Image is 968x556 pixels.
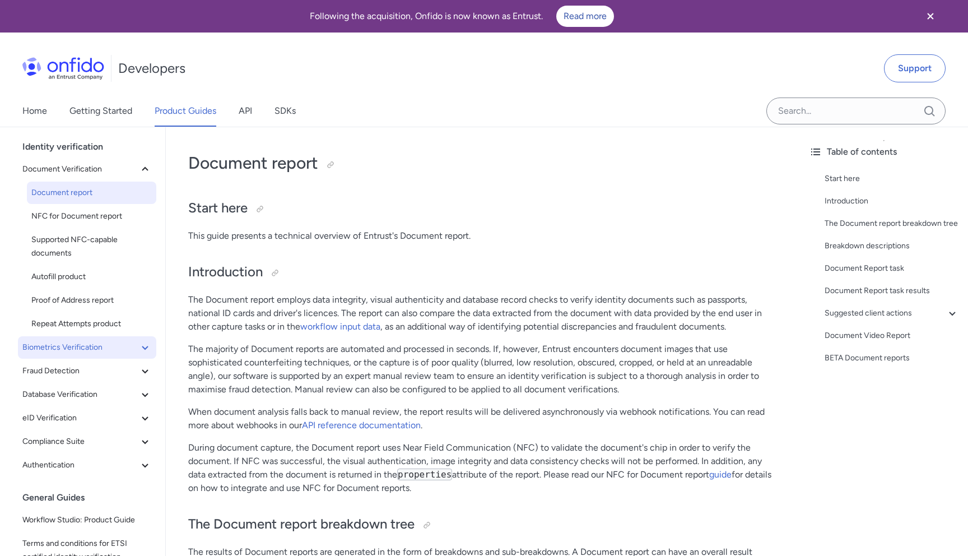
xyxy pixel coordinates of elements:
[188,441,778,495] p: During document capture, the Document report uses Near Field Communication (NFC) to validate the ...
[27,182,156,204] a: Document report
[22,513,152,527] span: Workflow Studio: Product Guide
[300,321,380,332] a: workflow input data
[239,95,252,127] a: API
[18,383,156,406] button: Database Verification
[188,229,778,243] p: This guide presents a technical overview of Entrust's Document report.
[18,360,156,382] button: Fraud Detection
[825,284,959,298] a: Document Report task results
[188,405,778,432] p: When document analysis falls back to manual review, the report results will be delivered asynchro...
[22,95,47,127] a: Home
[825,239,959,253] a: Breakdown descriptions
[302,420,421,430] a: API reference documentation
[188,199,778,218] h2: Start here
[27,313,156,335] a: Repeat Attempts product
[18,407,156,429] button: eID Verification
[18,509,156,531] a: Workflow Studio: Product Guide
[22,435,138,448] span: Compliance Suite
[910,2,951,30] button: Close banner
[18,158,156,180] button: Document Verification
[825,172,959,186] a: Start here
[18,430,156,453] button: Compliance Suite
[31,317,152,331] span: Repeat Attempts product
[22,57,104,80] img: Onfido Logo
[27,266,156,288] a: Autofill product
[397,469,452,480] code: properties
[27,205,156,228] a: NFC for Document report
[825,329,959,342] a: Document Video Report
[22,458,138,472] span: Authentication
[27,289,156,312] a: Proof of Address report
[825,307,959,320] a: Suggested client actions
[22,411,138,425] span: eID Verification
[31,186,152,200] span: Document report
[188,342,778,396] p: The majority of Document reports are automated and processed in seconds. If, however, Entrust enc...
[188,515,778,534] h2: The Document report breakdown tree
[188,152,778,174] h1: Document report
[22,163,138,176] span: Document Verification
[556,6,614,27] a: Read more
[825,194,959,208] a: Introduction
[188,293,778,333] p: The Document report employs data integrity, visual authenticity and database record checks to ver...
[27,229,156,265] a: Supported NFC-capable documents
[18,454,156,476] button: Authentication
[884,54,946,82] a: Support
[825,262,959,275] a: Document Report task
[274,95,296,127] a: SDKs
[31,210,152,223] span: NFC for Document report
[155,95,216,127] a: Product Guides
[13,6,910,27] div: Following the acquisition, Onfido is now known as Entrust.
[18,336,156,359] button: Biometrics Verification
[118,59,185,77] h1: Developers
[924,10,937,23] svg: Close banner
[22,486,161,509] div: General Guides
[825,217,959,230] a: The Document report breakdown tree
[22,341,138,354] span: Biometrics Verification
[709,469,732,480] a: guide
[22,136,161,158] div: Identity verification
[766,98,946,124] input: Onfido search input field
[31,233,152,260] span: Supported NFC-capable documents
[22,364,138,378] span: Fraud Detection
[22,388,138,401] span: Database Verification
[809,145,959,159] div: Table of contents
[825,351,959,365] a: BETA Document reports
[31,270,152,284] span: Autofill product
[188,263,778,282] h2: Introduction
[69,95,132,127] a: Getting Started
[31,294,152,307] span: Proof of Address report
